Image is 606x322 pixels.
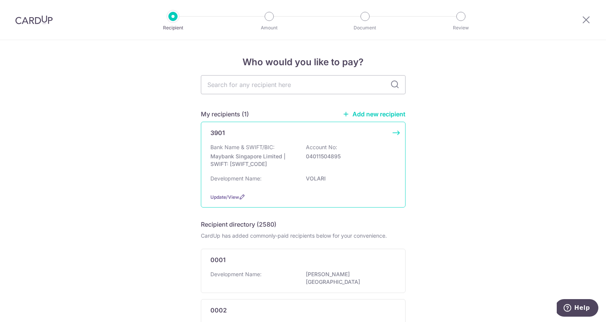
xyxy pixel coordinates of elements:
p: 3901 [210,128,225,137]
p: Account No: [306,143,337,151]
img: CardUp [15,15,53,24]
p: Development Name: [210,175,262,182]
p: Amount [241,24,297,32]
h5: My recipients (1) [201,109,249,119]
a: Add new recipient [343,110,406,118]
a: Update/View [210,194,239,200]
input: Search for any recipient here [201,75,406,94]
div: CardUp has added commonly-paid recipients below for your convenience. [201,232,406,240]
p: Review [433,24,489,32]
iframe: Opens a widget where you can find more information [557,299,598,318]
p: Bank Name & SWIFT/BIC: [210,143,275,151]
p: Maybank Singapore Limited | SWIFT: [SWIFT_CODE] [210,153,296,168]
p: VOLARI [306,175,391,182]
p: Development Name: [210,270,262,278]
p: 0001 [210,255,226,264]
h5: Recipient directory (2580) [201,220,276,229]
p: Document [337,24,393,32]
p: [PERSON_NAME][GEOGRAPHIC_DATA] [306,270,391,286]
p: Recipient [145,24,201,32]
p: 0002 [210,306,227,315]
p: 04011504895 [306,153,391,160]
h4: Who would you like to pay? [201,55,406,69]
